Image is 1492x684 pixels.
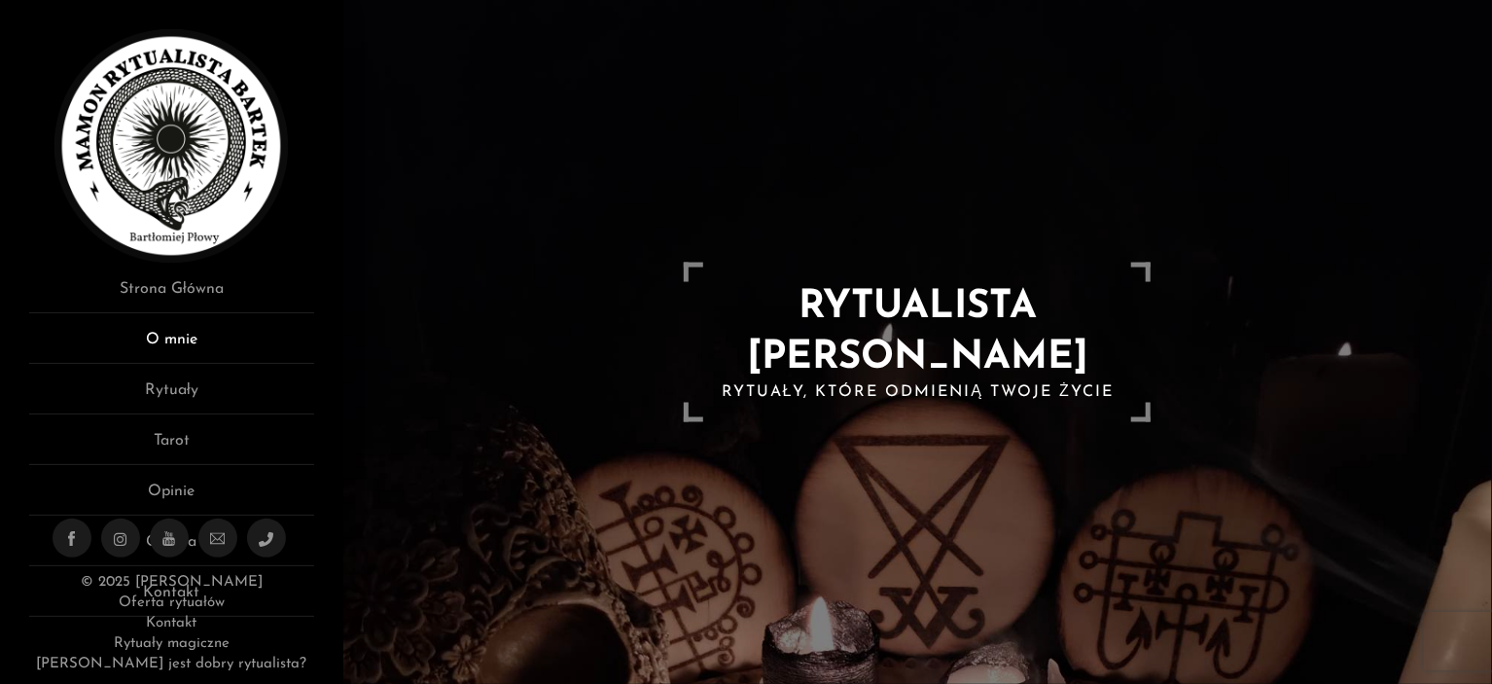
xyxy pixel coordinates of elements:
[29,378,314,414] a: Rytuały
[703,281,1131,382] h1: RYTUALISTA [PERSON_NAME]
[29,328,314,364] a: O mnie
[29,480,314,516] a: Opinie
[119,595,224,610] a: Oferta rytuałów
[114,636,229,651] a: Rytuały magiczne
[36,657,306,671] a: [PERSON_NAME] jest dobry rytualista?
[29,277,314,313] a: Strona Główna
[54,29,288,263] img: Rytualista Bartek
[703,382,1131,403] h2: Rytuały, które odmienią Twoje życie
[146,616,196,630] a: Kontakt
[29,429,314,465] a: Tarot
